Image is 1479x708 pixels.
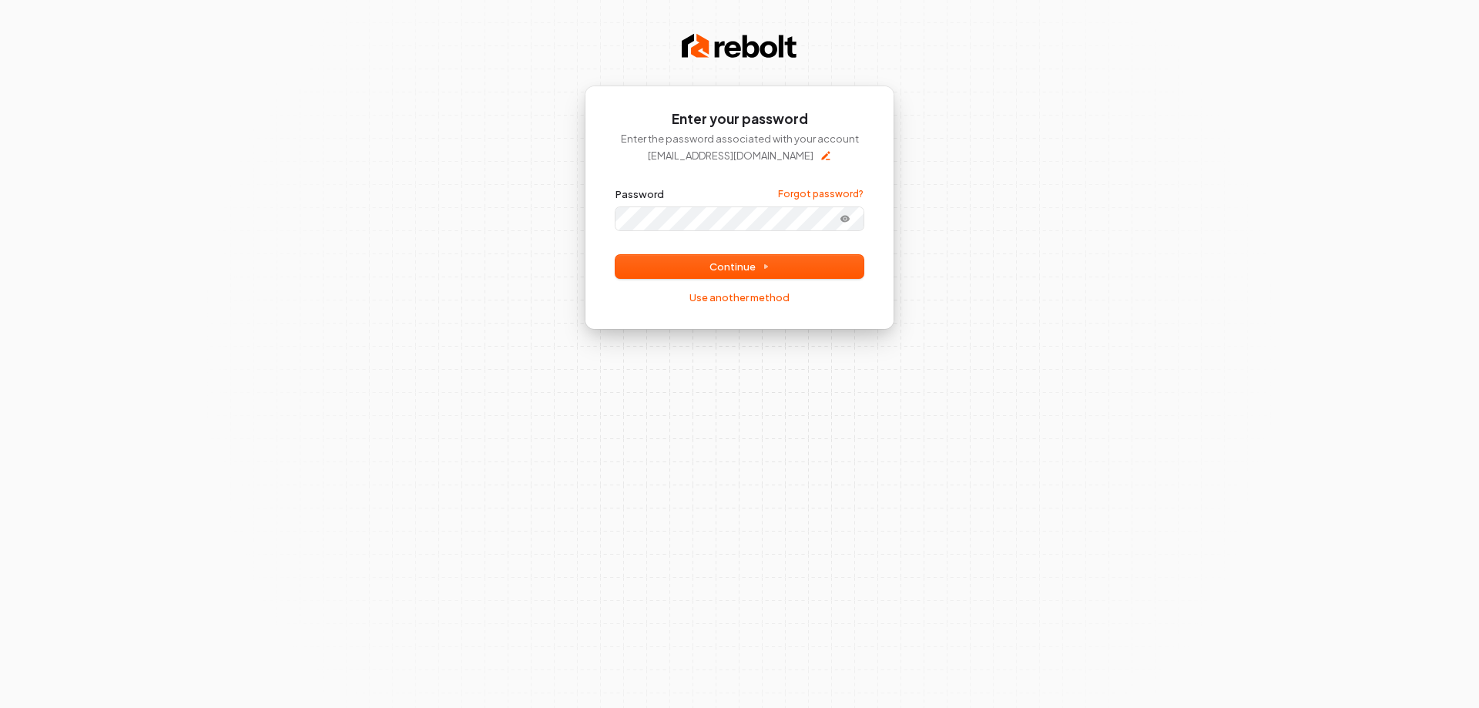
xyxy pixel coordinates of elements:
button: Continue [615,255,864,278]
img: Rebolt Logo [682,31,797,62]
a: Use another method [689,290,790,304]
a: Forgot password? [778,188,864,200]
h1: Enter your password [615,110,864,129]
button: Show password [830,210,860,228]
button: Edit [820,149,832,162]
label: Password [615,187,664,201]
span: Continue [709,260,770,273]
p: Enter the password associated with your account [615,132,864,146]
p: [EMAIL_ADDRESS][DOMAIN_NAME] [648,149,813,163]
